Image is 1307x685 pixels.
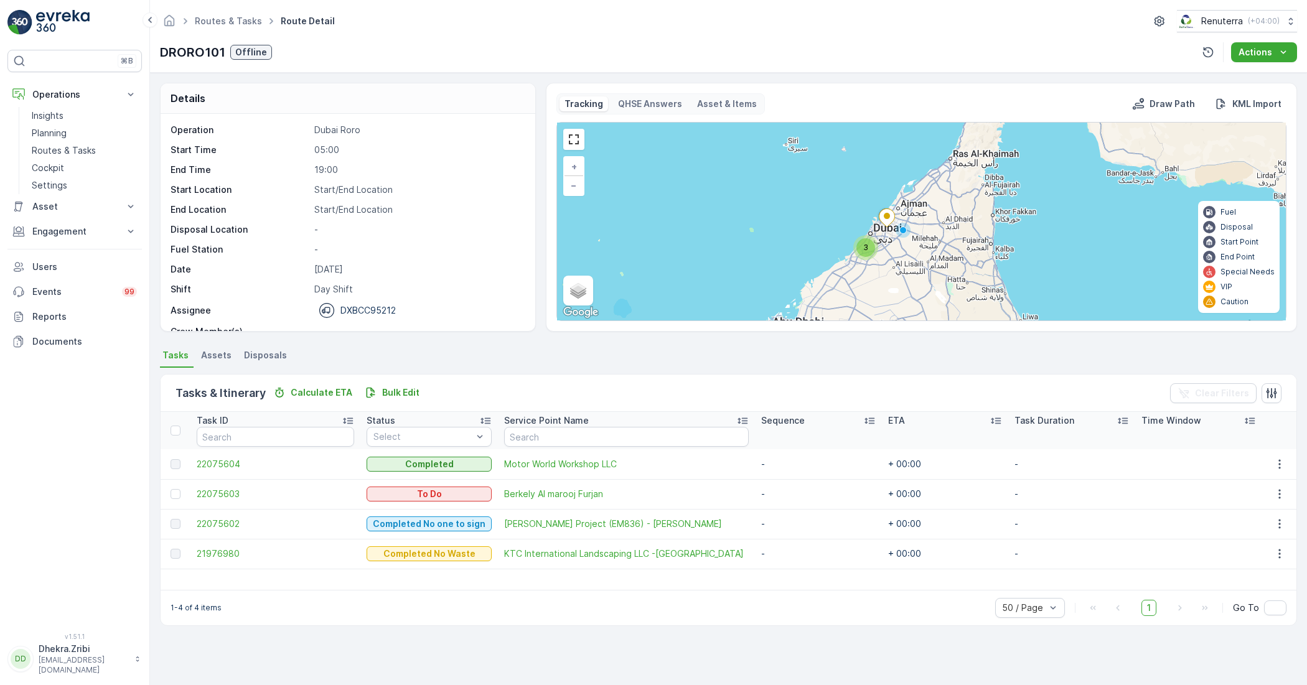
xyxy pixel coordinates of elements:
[853,235,878,260] div: 3
[314,184,522,196] p: Start/End Location
[504,518,749,530] span: [PERSON_NAME] Project (EM836) - [PERSON_NAME]
[7,304,142,329] a: Reports
[7,10,32,35] img: logo
[888,414,905,427] p: ETA
[1233,602,1259,614] span: Go To
[1177,14,1196,28] img: Screenshot_2024-07-26_at_13.33.01.png
[367,546,492,561] button: Completed No Waste
[32,179,67,192] p: Settings
[1201,15,1243,27] p: Renuterra
[504,488,749,500] a: Berkely Al marooj Furjan
[171,459,180,469] div: Toggle Row Selected
[564,277,592,304] a: Layers
[7,219,142,244] button: Engagement
[863,243,868,252] span: 3
[504,548,749,560] span: KTC International Landscaping LLC -[GEOGRAPHIC_DATA]
[39,643,128,655] p: Dhekra.Zribi
[1008,509,1135,539] td: -
[314,243,522,256] p: -
[1008,449,1135,479] td: -
[755,449,882,479] td: -
[7,329,142,354] a: Documents
[314,223,522,236] p: -
[882,449,1009,479] td: + 00:00
[557,123,1286,320] div: 0
[7,254,142,279] a: Users
[171,203,309,216] p: End Location
[32,88,117,101] p: Operations
[367,414,395,427] p: Status
[314,164,522,176] p: 19:00
[197,488,354,500] a: 22075603
[383,548,475,560] p: Completed No Waste
[504,548,749,560] a: KTC International Landscaping LLC -Sonapur
[32,110,63,122] p: Insights
[171,243,309,256] p: Fuel Station
[171,603,222,613] p: 1-4 of 4 items
[382,386,419,399] p: Bulk Edit
[171,519,180,529] div: Toggle Row Selected
[32,127,67,139] p: Planning
[504,518,749,530] a: Wade Adams Project (EM836) - Nad Al Sheba
[230,45,272,60] button: Offline
[1150,98,1195,110] p: Draw Path
[1170,383,1257,403] button: Clear Filters
[1232,98,1281,110] p: KML Import
[171,124,309,136] p: Operation
[1220,222,1253,232] p: Disposal
[1231,42,1297,62] button: Actions
[1177,10,1297,32] button: Renuterra(+04:00)
[235,46,267,58] p: Offline
[197,548,354,560] a: 21976980
[171,304,211,317] p: Assignee
[571,180,577,190] span: −
[560,304,601,320] a: Open this area in Google Maps (opens a new window)
[124,287,134,297] p: 99
[291,386,352,399] p: Calculate ETA
[32,162,64,174] p: Cockpit
[278,15,337,27] span: Route Detail
[697,98,757,110] p: Asset & Items
[373,518,485,530] p: Completed No one to sign
[755,479,882,509] td: -
[7,643,142,675] button: DDDhekra.Zribi[EMAIL_ADDRESS][DOMAIN_NAME]
[882,479,1009,509] td: + 00:00
[504,458,749,470] a: Motor World Workshop LLC
[7,279,142,304] a: Events99
[171,164,309,176] p: End Time
[314,124,522,136] p: Dubai Roro
[27,177,142,194] a: Settings
[32,261,137,273] p: Users
[32,286,115,298] p: Events
[176,384,266,402] p: Tasks & Itinerary
[761,414,805,427] p: Sequence
[1220,252,1255,262] p: End Point
[367,457,492,472] button: Completed
[244,349,287,361] span: Disposals
[27,159,142,177] a: Cockpit
[405,458,454,470] p: Completed
[504,427,749,447] input: Search
[417,488,442,500] p: To Do
[171,144,309,156] p: Start Time
[197,458,354,470] span: 22075604
[1195,387,1249,399] p: Clear Filters
[197,518,354,530] span: 22075602
[1220,297,1248,307] p: Caution
[1127,96,1200,111] button: Draw Path
[367,487,492,501] button: To Do
[360,385,424,400] button: Bulk Edit
[201,349,232,361] span: Assets
[171,489,180,499] div: Toggle Row Selected
[32,144,96,157] p: Routes & Tasks
[755,509,882,539] td: -
[7,194,142,219] button: Asset
[314,263,522,276] p: [DATE]
[1220,237,1258,247] p: Start Point
[314,283,522,296] p: Day Shift
[121,56,133,66] p: ⌘B
[11,649,30,669] div: DD
[1008,539,1135,569] td: -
